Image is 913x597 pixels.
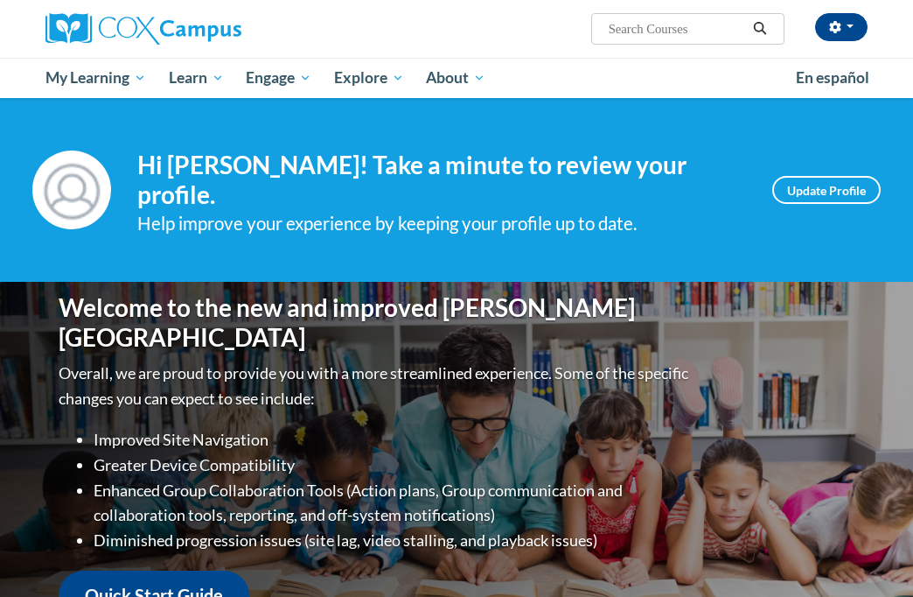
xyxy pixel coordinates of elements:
[34,58,157,98] a: My Learning
[45,13,241,45] img: Cox Campus
[747,18,773,39] button: Search
[59,293,693,352] h1: Welcome to the new and improved [PERSON_NAME][GEOGRAPHIC_DATA]
[137,209,746,238] div: Help improve your experience by keeping your profile up to date.
[94,427,693,453] li: Improved Site Navigation
[45,13,302,45] a: Cox Campus
[426,67,485,88] span: About
[246,67,311,88] span: Engage
[59,361,693,411] p: Overall, we are proud to provide you with a more streamlined experience. Some of the specific cha...
[137,151,746,209] h4: Hi [PERSON_NAME]! Take a minute to review your profile.
[415,58,498,98] a: About
[815,13,868,41] button: Account Settings
[169,67,224,88] span: Learn
[94,478,693,529] li: Enhanced Group Collaboration Tools (Action plans, Group communication and collaboration tools, re...
[334,67,404,88] span: Explore
[32,151,111,229] img: Profile Image
[94,453,693,478] li: Greater Device Compatibility
[32,58,881,98] div: Main menu
[94,528,693,553] li: Diminished progression issues (site lag, video stalling, and playback issues)
[157,58,235,98] a: Learn
[843,527,899,583] iframe: Button to launch messaging window
[234,58,323,98] a: Engage
[784,60,881,96] a: En español
[772,176,881,204] a: Update Profile
[607,18,747,39] input: Search Courses
[796,68,869,87] span: En español
[45,67,146,88] span: My Learning
[323,58,415,98] a: Explore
